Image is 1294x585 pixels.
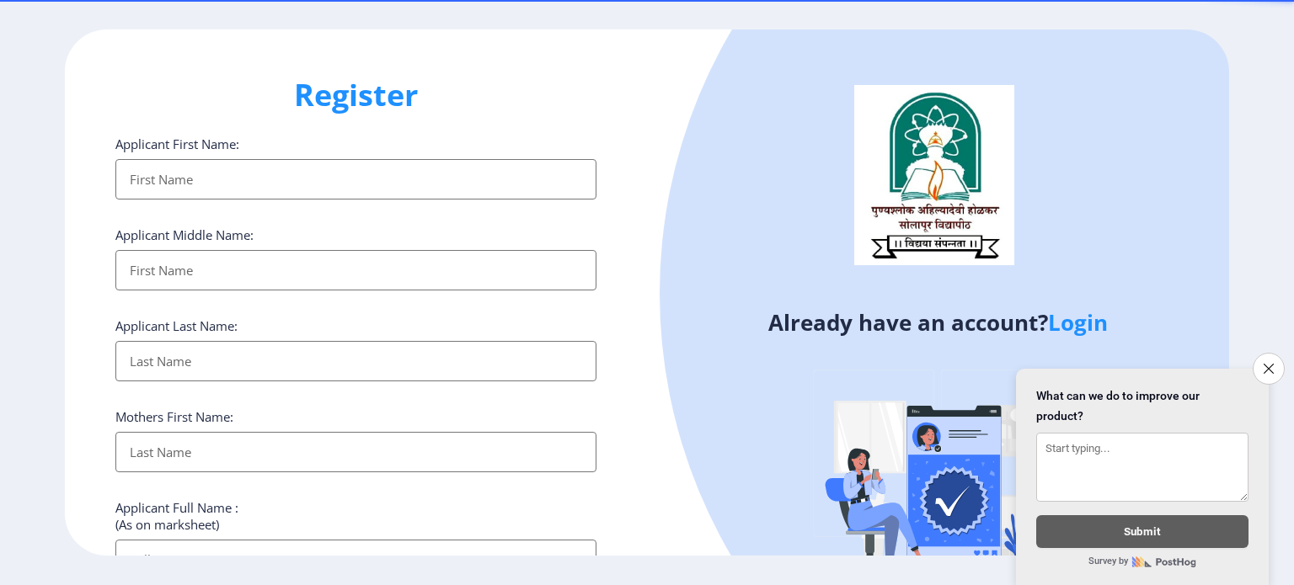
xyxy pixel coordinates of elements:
label: Applicant Full Name : (As on marksheet) [115,499,238,533]
img: logo [854,85,1014,265]
input: Last Name [115,432,596,472]
h1: Register [115,75,596,115]
label: Applicant Middle Name: [115,226,254,243]
label: Applicant Last Name: [115,317,238,334]
input: Full Name [115,540,596,580]
input: First Name [115,159,596,199]
h4: Already have an account? [660,309,1216,336]
label: Mothers First Name: [115,408,233,425]
label: Applicant First Name: [115,136,239,152]
a: Login [1048,307,1108,338]
input: First Name [115,250,596,290]
input: Last Name [115,341,596,381]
